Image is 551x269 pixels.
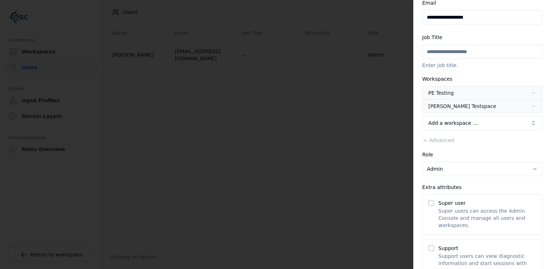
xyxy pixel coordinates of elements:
div: [PERSON_NAME] Testspace [428,103,496,110]
label: Super user [438,200,466,206]
p: Enter job title. [422,62,542,69]
div: PE Testing [428,89,454,96]
label: Role [422,152,433,157]
label: Job Title [422,34,442,40]
p: Super users can access the Admin Console and manage all users and workspaces. [438,207,536,229]
span: Advanced [429,137,454,143]
span: Add a workspace … [428,119,478,127]
label: Workspaces [422,76,452,82]
label: Support [438,245,458,251]
div: Extra attributes [422,185,542,190]
button: Advanced [422,137,454,144]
